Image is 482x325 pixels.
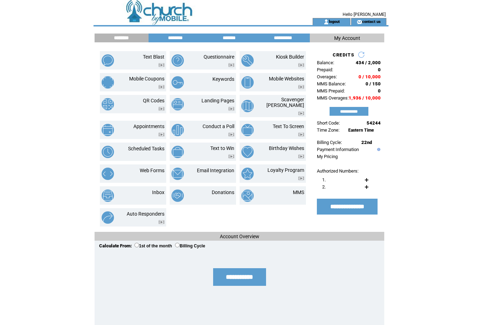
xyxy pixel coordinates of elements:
label: Billing Cycle [175,243,205,248]
a: Auto Responders [127,211,164,217]
a: My Pricing [317,154,338,159]
img: scavenger-hunt.png [241,100,254,112]
img: appointments.png [102,124,114,136]
span: Hello [PERSON_NAME] [343,12,386,17]
img: conduct-a-poll.png [171,124,184,136]
a: contact us [362,19,381,24]
a: Scavenger [PERSON_NAME] [266,97,304,108]
img: donations.png [171,189,184,202]
span: Overages: [317,74,337,79]
img: video.png [158,220,164,224]
a: Appointments [133,124,164,129]
img: loyalty-program.png [241,168,254,180]
a: Kiosk Builder [276,54,304,60]
img: auto-responders.png [102,211,114,224]
span: 0 [378,88,381,94]
img: text-blast.png [102,54,114,67]
a: Text Blast [143,54,164,60]
a: Web Forms [140,168,164,173]
img: video.png [298,176,304,180]
img: video.png [298,63,304,67]
a: Keywords [212,76,234,82]
img: email-integration.png [171,168,184,180]
span: 22nd [361,140,372,145]
a: Conduct a Poll [203,124,234,129]
span: Balance: [317,60,334,65]
span: Calculate From: [99,243,132,248]
a: Email Integration [197,168,234,173]
span: 1,936 / 10,000 [349,95,381,101]
img: video.png [158,63,164,67]
img: landing-pages.png [171,98,184,110]
img: video.png [298,112,304,115]
img: contact_us_icon.gif [357,19,362,25]
a: Landing Pages [201,98,234,103]
a: Scheduled Tasks [128,146,164,151]
a: Birthday Wishes [269,145,304,151]
input: 1st of the month [134,243,139,247]
span: 0 [378,67,381,72]
img: video.png [158,133,164,137]
img: keywords.png [171,76,184,89]
img: birthday-wishes.png [241,146,254,158]
img: scheduled-tasks.png [102,146,114,158]
span: 54244 [367,120,381,126]
a: Mobile Coupons [129,76,164,82]
span: 1. [322,177,326,182]
a: Questionnaire [204,54,234,60]
img: mobile-coupons.png [102,76,114,89]
img: text-to-screen.png [241,124,254,136]
a: logout [329,19,340,24]
img: video.png [228,107,234,111]
img: mobile-websites.png [241,76,254,89]
a: Text to Win [210,145,234,151]
input: Billing Cycle [175,243,180,247]
img: video.png [158,85,164,89]
a: MMS [293,189,304,195]
img: video.png [298,155,304,158]
span: MMS Balance: [317,81,346,86]
a: Payment Information [317,147,359,152]
img: text-to-win.png [171,146,184,158]
a: Text To Screen [273,124,304,129]
a: Inbox [152,189,164,195]
img: video.png [228,133,234,137]
img: qr-codes.png [102,98,114,110]
a: Donations [212,189,234,195]
img: kiosk-builder.png [241,54,254,67]
span: MMS Prepaid: [317,88,345,94]
span: Billing Cycle: [317,140,342,145]
img: video.png [228,155,234,158]
span: 0 / 10,000 [359,74,381,79]
img: inbox.png [102,189,114,202]
label: 1st of the month [134,243,172,248]
a: Loyalty Program [267,167,304,173]
img: account_icon.gif [324,19,329,25]
img: web-forms.png [102,168,114,180]
img: video.png [228,63,234,67]
span: Authorized Numbers: [317,168,359,174]
span: 0 / 150 [366,81,381,86]
img: video.png [298,85,304,89]
span: Short Code: [317,120,340,126]
span: 434 / 2,000 [356,60,381,65]
a: Mobile Websites [269,76,304,82]
span: CREDITS [333,52,354,58]
span: My Account [334,35,360,41]
img: mms.png [241,189,254,202]
span: Prepaid: [317,67,333,72]
span: Time Zone: [317,127,339,133]
img: questionnaire.png [171,54,184,67]
img: help.gif [375,148,380,151]
img: video.png [158,107,164,111]
span: Account Overview [220,234,259,239]
span: 2. [322,184,326,189]
a: QR Codes [143,98,164,103]
img: video.png [298,133,304,137]
span: Eastern Time [348,128,374,133]
span: MMS Overages: [317,95,349,101]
